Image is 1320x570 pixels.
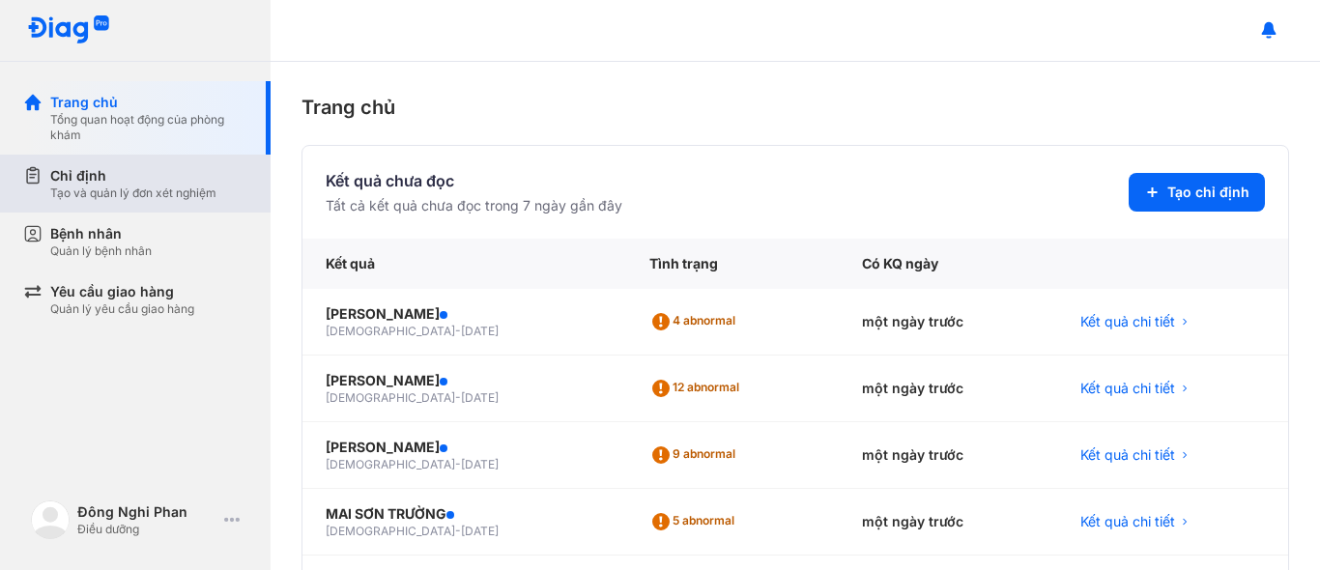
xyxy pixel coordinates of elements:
[77,522,216,537] div: Điều dưỡng
[31,500,70,539] img: logo
[455,390,461,405] span: -
[302,239,626,289] div: Kết quả
[326,196,622,215] div: Tất cả kết quả chưa đọc trong 7 ngày gần đây
[649,506,742,537] div: 5 abnormal
[649,373,747,404] div: 12 abnormal
[326,524,455,538] span: [DEMOGRAPHIC_DATA]
[50,185,216,201] div: Tạo và quản lý đơn xét nghiệm
[50,112,247,143] div: Tổng quan hoạt động của phòng khám
[839,422,1057,489] div: một ngày trước
[326,304,603,324] div: [PERSON_NAME]
[839,239,1057,289] div: Có KQ ngày
[1129,173,1265,212] button: Tạo chỉ định
[461,457,499,471] span: [DATE]
[326,504,603,524] div: MAI SƠN TRƯỜNG
[1080,312,1175,331] span: Kết quả chi tiết
[839,356,1057,422] div: một ngày trước
[326,371,603,390] div: [PERSON_NAME]
[326,438,603,457] div: [PERSON_NAME]
[50,93,247,112] div: Trang chủ
[649,440,743,470] div: 9 abnormal
[461,390,499,405] span: [DATE]
[461,324,499,338] span: [DATE]
[1167,183,1249,202] span: Tạo chỉ định
[455,324,461,338] span: -
[77,502,216,522] div: Đông Nghi Phan
[455,524,461,538] span: -
[50,301,194,317] div: Quản lý yêu cầu giao hàng
[839,289,1057,356] div: một ngày trước
[326,457,455,471] span: [DEMOGRAPHIC_DATA]
[649,306,743,337] div: 4 abnormal
[326,169,622,192] div: Kết quả chưa đọc
[1080,379,1175,398] span: Kết quả chi tiết
[455,457,461,471] span: -
[326,324,455,338] span: [DEMOGRAPHIC_DATA]
[626,239,839,289] div: Tình trạng
[301,93,1289,122] div: Trang chủ
[326,390,455,405] span: [DEMOGRAPHIC_DATA]
[50,243,152,259] div: Quản lý bệnh nhân
[1080,512,1175,531] span: Kết quả chi tiết
[839,489,1057,556] div: một ngày trước
[461,524,499,538] span: [DATE]
[50,282,194,301] div: Yêu cầu giao hàng
[50,224,152,243] div: Bệnh nhân
[50,166,216,185] div: Chỉ định
[27,15,110,45] img: logo
[1080,445,1175,465] span: Kết quả chi tiết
